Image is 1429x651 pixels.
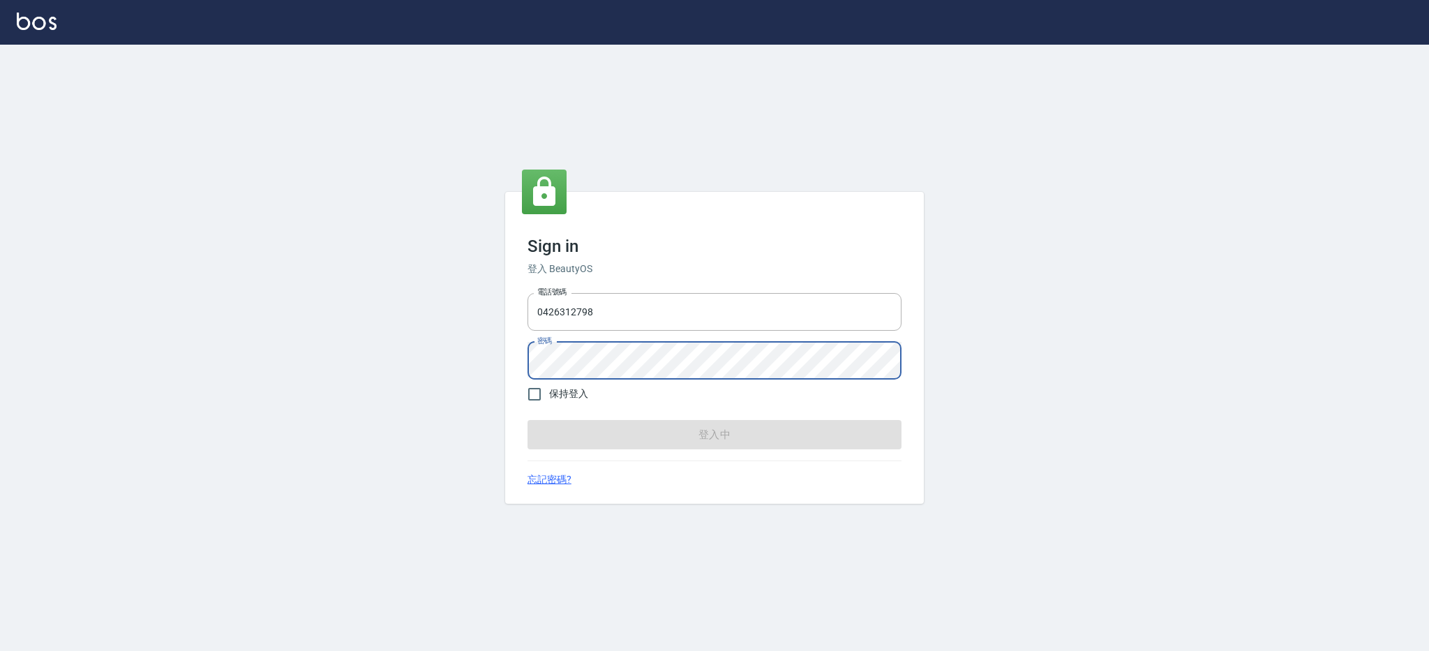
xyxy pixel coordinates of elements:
span: 保持登入 [549,387,588,401]
h3: Sign in [528,237,901,256]
img: Logo [17,13,57,30]
a: 忘記密碼? [528,472,571,487]
h6: 登入 BeautyOS [528,262,901,276]
label: 電話號碼 [537,287,567,297]
label: 密碼 [537,336,552,346]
